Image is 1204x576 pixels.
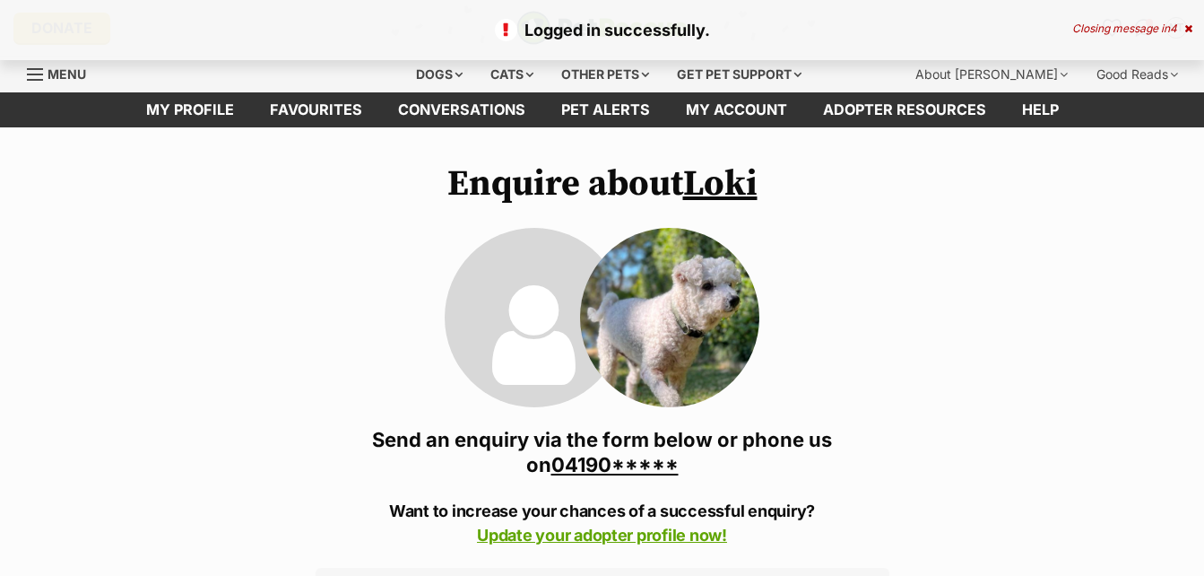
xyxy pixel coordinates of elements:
[477,526,727,545] a: Update your adopter profile now!
[1004,92,1077,127] a: Help
[805,92,1004,127] a: Adopter resources
[668,92,805,127] a: My account
[580,228,759,407] img: Loki
[316,163,889,205] h1: Enquire about
[683,161,758,206] a: Loki
[316,427,889,477] h3: Send an enquiry via the form below or phone us on
[252,92,380,127] a: Favourites
[48,66,86,82] span: Menu
[403,57,475,92] div: Dogs
[903,57,1080,92] div: About [PERSON_NAME]
[316,499,889,547] p: Want to increase your chances of a successful enquiry?
[27,57,99,89] a: Menu
[128,92,252,127] a: My profile
[478,57,546,92] div: Cats
[664,57,814,92] div: Get pet support
[543,92,668,127] a: Pet alerts
[1084,57,1191,92] div: Good Reads
[380,92,543,127] a: conversations
[549,57,662,92] div: Other pets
